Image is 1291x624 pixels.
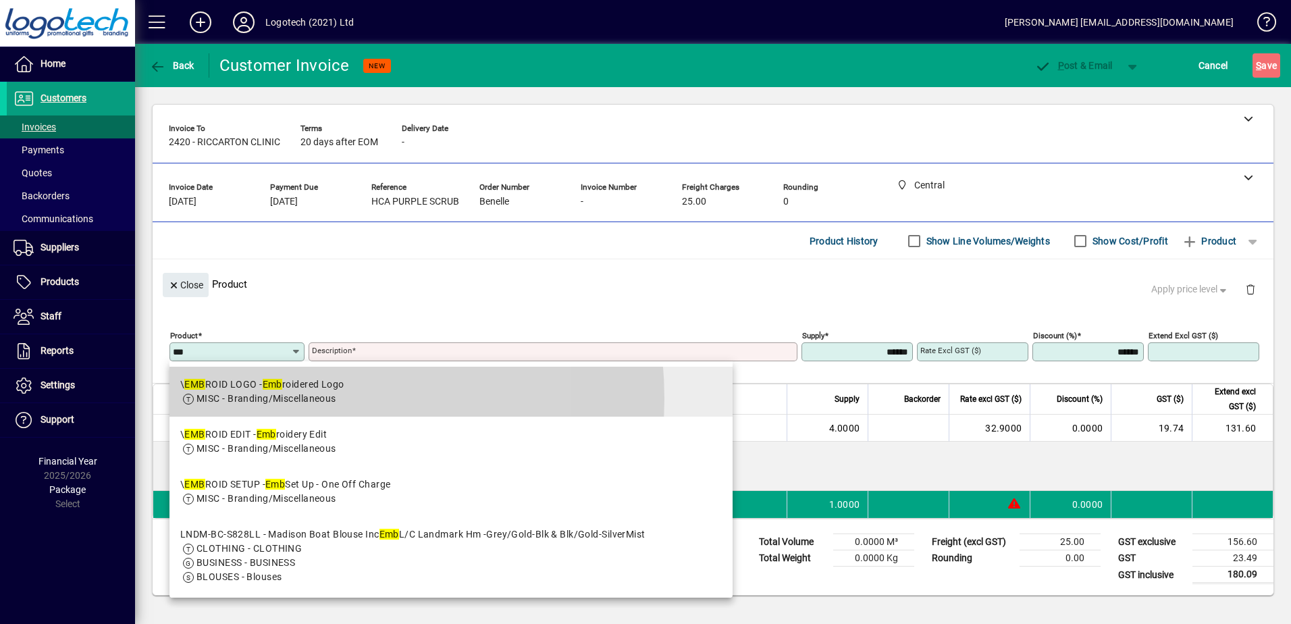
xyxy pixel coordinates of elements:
[829,498,860,511] span: 1.0000
[41,93,86,103] span: Customers
[180,427,336,442] div: \ ROID EDIT - roidery Edit
[168,274,203,296] span: Close
[196,571,282,582] span: BLOUSES - Blouses
[925,534,1020,550] td: Freight (excl GST)
[1034,60,1113,71] span: ost & Email
[7,161,135,184] a: Quotes
[581,197,583,207] span: -
[1192,550,1273,567] td: 23.49
[1253,53,1280,78] button: Save
[829,421,860,435] span: 4.0000
[14,190,70,201] span: Backorders
[159,278,212,290] app-page-header-button: Close
[196,442,1273,490] div: PURPLE 4 X SIZE S
[169,197,196,207] span: [DATE]
[802,331,824,340] mat-label: Supply
[833,534,914,550] td: 0.0000 M³
[1157,392,1184,407] span: GST ($)
[1256,55,1277,76] span: ave
[904,392,941,407] span: Backorder
[1149,331,1218,340] mat-label: Extend excl GST ($)
[41,242,79,253] span: Suppliers
[1111,415,1192,442] td: 19.74
[1151,282,1230,296] span: Apply price level
[49,484,86,495] span: Package
[369,61,386,70] span: NEW
[180,527,645,542] div: LNDM-BC-S828LL - Madison Boat Blouse Inc L/C Landmark Hm -Grey/Gold-Blk & Blk/Gold-SilverMist
[265,11,354,33] div: Logotech (2021) Ltd
[257,429,276,440] em: Emb
[196,557,295,568] span: BUSINESS - BUSINESS
[1028,53,1119,78] button: Post & Email
[1058,60,1064,71] span: P
[196,543,302,554] span: CLOTHING - CLOTHING
[1111,550,1192,567] td: GST
[265,479,285,490] em: Emb
[14,167,52,178] span: Quotes
[804,229,884,253] button: Product History
[163,273,209,297] button: Close
[184,379,205,390] em: EMB
[752,534,833,550] td: Total Volume
[1111,567,1192,583] td: GST inclusive
[479,197,509,207] span: Benelle
[1030,415,1111,442] td: 0.0000
[196,393,336,404] span: MISC - Branding/Miscellaneous
[169,467,733,517] mat-option: \EMBROID SETUP - Emb Set Up - One Off Charge
[149,60,194,71] span: Back
[180,477,390,492] div: \ ROID SETUP - Set Up - One Off Charge
[312,346,352,355] mat-label: Description
[7,138,135,161] a: Payments
[1005,11,1234,33] div: [PERSON_NAME] [EMAIL_ADDRESS][DOMAIN_NAME]
[379,529,399,540] em: Emb
[41,276,79,287] span: Products
[196,443,336,454] span: MISC - Branding/Miscellaneous
[1090,234,1168,248] label: Show Cost/Profit
[179,10,222,34] button: Add
[1247,3,1274,47] a: Knowledge Base
[1020,550,1101,567] td: 0.00
[1111,534,1192,550] td: GST exclusive
[925,550,1020,567] td: Rounding
[41,414,74,425] span: Support
[1234,273,1267,305] button: Delete
[169,367,733,417] mat-option: \EMBROID LOGO - Embroidered Logo
[920,346,981,355] mat-label: Rate excl GST ($)
[7,265,135,299] a: Products
[1192,567,1273,583] td: 180.09
[682,197,706,207] span: 25.00
[153,259,1273,309] div: Product
[169,517,733,595] mat-option: LNDM-BC-S828LL - Madison Boat Blouse Inc Emb L/C Landmark Hm -Grey/Gold-Blk & Blk/Gold-SilverMist
[833,550,914,567] td: 0.0000 Kg
[1201,384,1256,414] span: Extend excl GST ($)
[38,456,97,467] span: Financial Year
[1033,331,1077,340] mat-label: Discount (%)
[184,479,205,490] em: EMB
[14,122,56,132] span: Invoices
[270,197,298,207] span: [DATE]
[1057,392,1103,407] span: Discount (%)
[924,234,1050,248] label: Show Line Volumes/Weights
[1192,415,1273,442] td: 131.60
[184,429,205,440] em: EMB
[300,137,378,148] span: 20 days after EOM
[1192,534,1273,550] td: 156.60
[41,345,74,356] span: Reports
[1020,534,1101,550] td: 25.00
[7,369,135,402] a: Settings
[7,403,135,437] a: Support
[810,230,878,252] span: Product History
[835,392,860,407] span: Supply
[957,421,1022,435] div: 32.9000
[1030,491,1111,518] td: 0.0000
[180,378,344,392] div: \ ROID LOGO - roidered Logo
[7,47,135,81] a: Home
[1195,53,1232,78] button: Cancel
[14,145,64,155] span: Payments
[41,58,65,69] span: Home
[169,137,280,148] span: 2420 - RICCARTON CLINIC
[169,417,733,467] mat-option: \EMBROID EDIT - Embroidery Edit
[196,493,336,504] span: MISC - Branding/Miscellaneous
[960,392,1022,407] span: Rate excl GST ($)
[1234,283,1267,295] app-page-header-button: Delete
